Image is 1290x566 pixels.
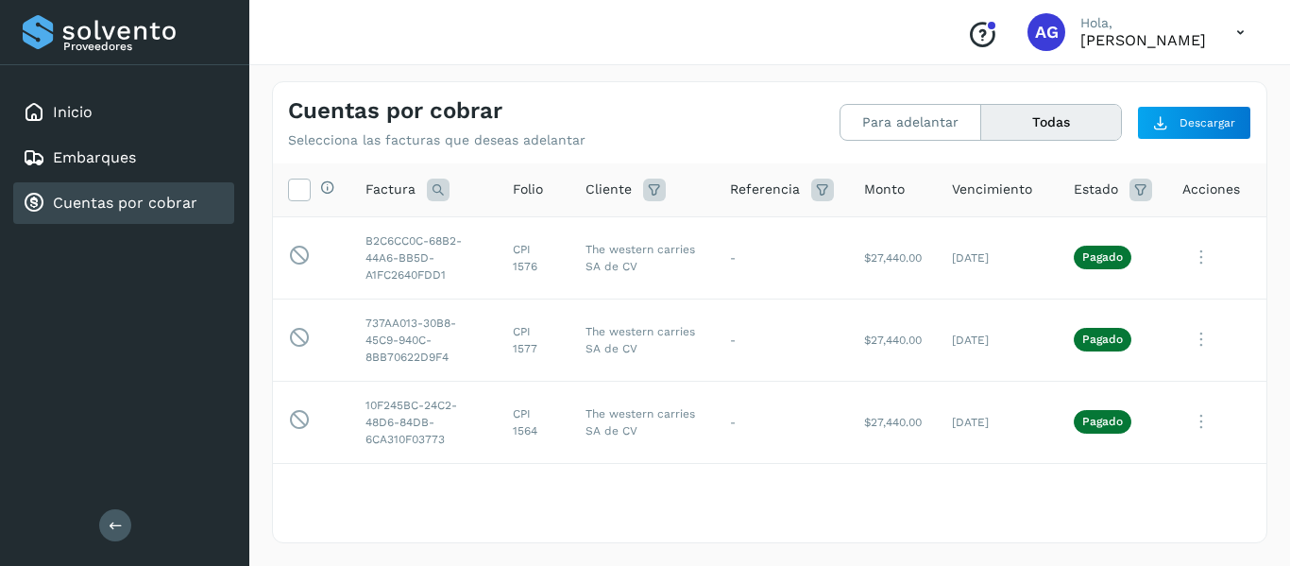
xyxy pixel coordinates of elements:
td: CPI 1564 [498,381,570,463]
td: CPI 1552 [498,463,570,545]
p: Pagado [1082,333,1123,346]
p: Hola, [1080,15,1206,31]
td: - [715,381,849,463]
span: Descargar [1180,114,1235,131]
td: B2C6CC0C-68B2-44A6-BB5D-A1FC2640FDD1 [350,216,498,299]
td: $27,440.00 [849,381,937,463]
td: [DATE] [937,463,1059,545]
td: [DATE] [937,216,1059,299]
td: The western carries SA de CV [570,381,715,463]
td: The western carries SA de CV [570,216,715,299]
div: Cuentas por cobrar [13,182,234,224]
span: Estado [1074,180,1118,199]
span: Folio [513,180,543,199]
div: Inicio [13,92,234,133]
td: CPI 1577 [498,299,570,381]
span: Vencimiento [952,180,1032,199]
button: Para adelantar [840,105,981,140]
button: Todas [981,105,1121,140]
p: ALFONSO García Flores [1080,31,1206,49]
a: Cuentas por cobrar [53,194,197,212]
td: The western carries SA de CV [570,299,715,381]
p: Pagado [1082,250,1123,264]
td: $27,440.00 [849,299,937,381]
td: 737AA013-30B8-45C9-940C-8BB70622D9F4 [350,299,498,381]
td: - [715,216,849,299]
td: CPI 1576 [498,216,570,299]
p: Selecciona las facturas que deseas adelantar [288,132,586,148]
span: Referencia [730,180,800,199]
span: Factura [365,180,416,199]
td: [DATE] [937,381,1059,463]
td: $27,440.00 [849,463,937,545]
h4: Cuentas por cobrar [288,97,502,125]
td: - [715,299,849,381]
div: Embarques [13,137,234,179]
button: Descargar [1137,106,1251,140]
span: Acciones [1182,180,1240,199]
a: Inicio [53,103,93,121]
td: The western carries SA de CV [570,463,715,545]
td: 10F245BC-24C2-48D6-84DB-6CA310F03773 [350,381,498,463]
span: Monto [864,180,905,199]
td: 8916955A-2E6F-4E8E-9DCF-B4D032230B2A [350,463,498,545]
td: - [715,463,849,545]
p: Pagado [1082,415,1123,428]
p: Proveedores [63,40,227,53]
span: Cliente [586,180,632,199]
a: Embarques [53,148,136,166]
td: $27,440.00 [849,216,937,299]
td: [DATE] [937,299,1059,381]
